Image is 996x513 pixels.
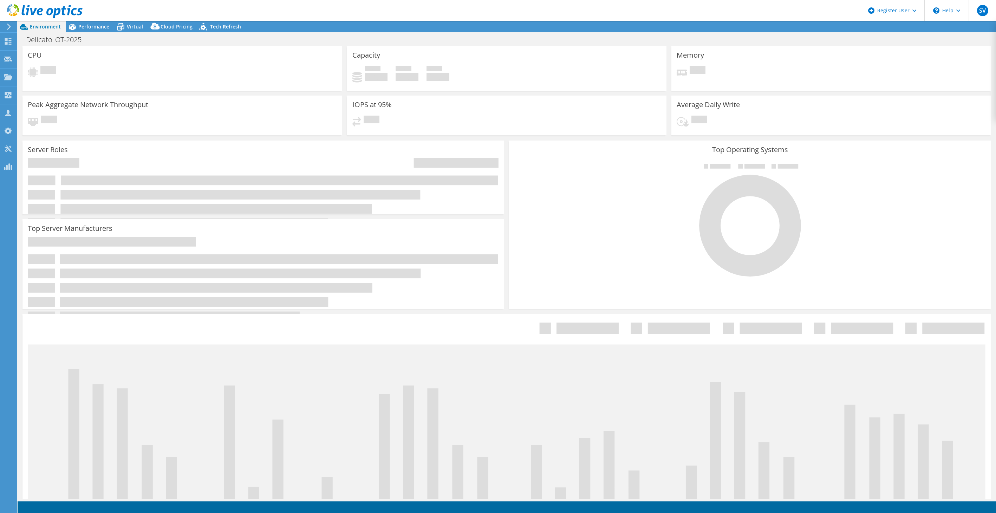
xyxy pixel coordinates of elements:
span: Tech Refresh [210,23,241,30]
h3: Capacity [352,51,380,59]
span: Used [365,66,380,73]
h3: Top Server Manufacturers [28,225,112,232]
span: Pending [691,116,707,125]
span: Pending [41,116,57,125]
span: Pending [690,66,705,76]
h1: Delicato_OT-2025 [23,36,92,44]
span: Free [396,66,411,73]
span: Cloud Pricing [161,23,193,30]
h4: 0 GiB [365,73,388,81]
svg: \n [933,7,939,14]
h3: Peak Aggregate Network Throughput [28,101,148,109]
span: Performance [78,23,109,30]
span: SV [977,5,988,16]
h4: 0 GiB [427,73,449,81]
h3: Top Operating Systems [514,146,985,154]
span: Environment [30,23,61,30]
span: Total [427,66,442,73]
span: Pending [40,66,56,76]
h3: IOPS at 95% [352,101,392,109]
h4: 0 GiB [396,73,418,81]
h3: Server Roles [28,146,68,154]
h3: CPU [28,51,42,59]
span: Virtual [127,23,143,30]
h3: Memory [677,51,704,59]
span: Pending [364,116,379,125]
h3: Average Daily Write [677,101,740,109]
